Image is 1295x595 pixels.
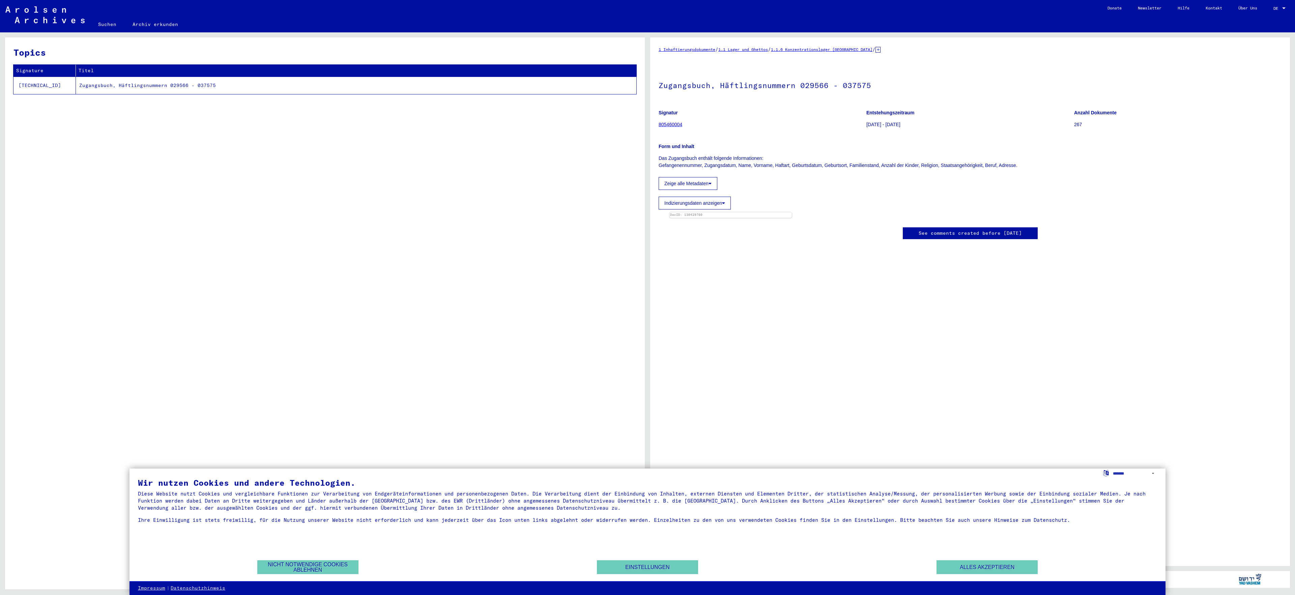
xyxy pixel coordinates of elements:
[715,46,718,52] span: /
[1074,121,1282,128] p: 267
[1102,470,1110,476] label: Sprache auswählen
[138,490,1157,511] div: Diese Website nutzt Cookies und vergleichbare Funktionen zur Verarbeitung von Endgeräteinformatio...
[13,65,76,77] th: Signature
[718,47,768,52] a: 1.1 Lager und Ghettos
[659,47,715,52] a: 1 Inhaftierungsdokumente
[90,16,124,32] a: Suchen
[659,144,694,149] b: Form und Inhalt
[659,197,731,209] button: Indizierungsdaten anzeigen
[1074,110,1117,115] b: Anzahl Dokumente
[124,16,186,32] a: Archiv erkunden
[866,110,914,115] b: Entstehungszeitraum
[659,110,678,115] b: Signatur
[5,6,85,23] img: Arolsen_neg.svg
[257,560,358,574] button: Nicht notwendige Cookies ablehnen
[1113,469,1157,478] select: Sprache auswählen
[919,230,1022,237] a: See comments created before [DATE]
[13,46,636,59] h3: Topics
[76,77,636,94] td: Zugangsbuch, Häftlingsnummern 029566 - 037575
[76,65,636,77] th: Titel
[138,479,1157,487] div: Wir nutzen Cookies und andere Technologien.
[771,47,872,52] a: 1.1.6 Konzentrationslager [GEOGRAPHIC_DATA]
[1237,571,1263,588] img: yv_logo.png
[659,122,682,127] a: 805460004
[597,560,698,574] button: Einstellungen
[768,46,771,52] span: /
[13,77,76,94] td: [TECHNICAL_ID]
[138,516,1157,523] div: Ihre Einwilligung ist stets freiwillig, für die Nutzung unserer Website nicht erforderlich und ka...
[866,121,1074,128] p: [DATE] - [DATE]
[872,46,875,52] span: /
[1273,6,1281,11] span: DE
[171,585,225,592] a: Datenschutzhinweis
[659,177,717,190] button: Zeige alle Metadaten
[659,70,1282,100] h1: Zugangsbuch, Häftlingsnummern 029566 - 037575
[937,560,1038,574] button: Alles akzeptieren
[659,155,1282,169] p: Das Zugangsbuch enthält folgende Informationen: Gefangenennummer, Zugangsdatum, Name, Vorname, Ha...
[670,213,702,217] a: DocID: 130429760
[138,585,165,592] a: Impressum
